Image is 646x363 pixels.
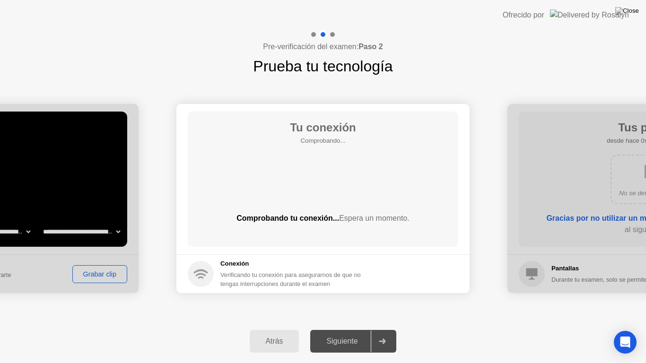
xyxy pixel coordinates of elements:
h1: Tu conexión [290,119,356,136]
button: Atrás [250,330,299,353]
b: Paso 2 [358,43,383,51]
div: Ofrecido por [503,9,544,21]
h5: Comprobando... [290,136,356,146]
button: Siguiente [310,330,396,353]
div: Comprobando tu conexión... [188,213,458,224]
h4: Pre-verificación del examen: [263,41,383,52]
div: Atrás [253,337,297,346]
div: Verificando tu conexión para asegurarnos de que no tengas interrupciones durante el examen [220,270,380,288]
div: Siguiente [313,337,371,346]
span: Espera un momento. [339,214,410,222]
img: Close [615,7,639,15]
img: Delivered by Rosalyn [550,9,629,20]
h5: Conexión [220,259,380,268]
div: Open Intercom Messenger [614,331,637,354]
h1: Prueba tu tecnología [253,55,393,78]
